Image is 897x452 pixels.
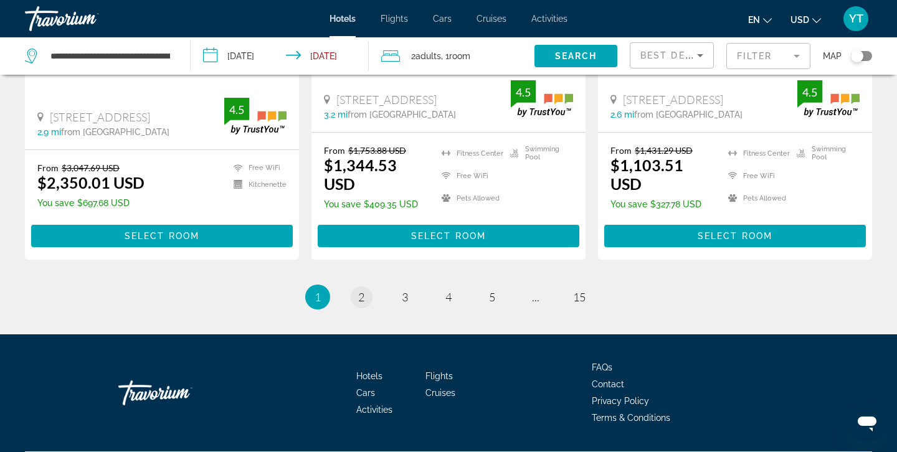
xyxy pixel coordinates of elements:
a: Travorium [25,2,149,35]
ins: $1,344.53 USD [324,156,397,193]
a: Flights [381,14,408,24]
a: Privacy Policy [592,396,649,406]
span: You save [37,198,74,208]
span: ... [532,290,539,304]
img: trustyou-badge.svg [511,80,573,117]
div: 4.5 [797,85,822,100]
li: Swimming Pool [790,145,860,161]
span: Room [449,51,470,61]
a: Contact [592,379,624,389]
li: Free WiFi [435,167,505,184]
span: 2.9 mi [37,127,61,137]
li: Swimming Pool [504,145,573,161]
span: 3 [402,290,408,304]
del: $1,431.29 USD [635,145,693,156]
a: Travorium [118,374,243,412]
span: en [748,15,760,25]
del: $1,753.88 USD [348,145,406,156]
span: 15 [573,290,586,304]
a: Select Room [318,228,579,242]
ins: $1,103.51 USD [610,156,683,193]
span: 5 [489,290,495,304]
span: , 1 [441,47,470,65]
span: Search [555,51,597,61]
li: Pets Allowed [435,190,505,206]
span: From [610,145,632,156]
button: Select Room [31,225,293,247]
span: From [324,145,345,156]
a: Activities [531,14,567,24]
p: $409.35 USD [324,199,426,209]
button: Check-in date: Feb 6, 2026 Check-out date: Feb 13, 2026 [191,37,369,75]
button: Search [534,45,617,67]
div: 4.5 [511,85,536,100]
span: 1 [315,290,321,304]
span: From [37,162,59,173]
a: Cruises [425,388,455,398]
span: [STREET_ADDRESS] [336,93,437,106]
li: Free WiFi [227,162,287,173]
span: You save [324,199,361,209]
nav: Pagination [25,285,872,309]
span: Map [823,47,842,65]
button: Select Room [604,225,866,247]
img: trustyou-badge.svg [224,98,287,134]
button: Change currency [790,11,821,29]
li: Fitness Center [435,145,505,161]
a: Cars [433,14,452,24]
span: [STREET_ADDRESS] [50,110,150,124]
span: from [GEOGRAPHIC_DATA] [61,127,169,137]
button: Toggle map [842,50,872,62]
span: Best Deals [640,50,705,60]
li: Pets Allowed [722,190,791,206]
span: 3.2 mi [324,110,348,120]
button: Filter [726,42,810,70]
span: Hotels [356,371,382,381]
span: from [GEOGRAPHIC_DATA] [634,110,743,120]
p: $327.78 USD [610,199,713,209]
span: USD [790,15,809,25]
mat-select: Sort by [640,48,703,63]
li: Fitness Center [722,145,791,161]
img: trustyou-badge.svg [797,80,860,117]
span: Select Room [411,231,486,241]
span: 2.6 mi [610,110,634,120]
a: Flights [425,371,453,381]
span: Activities [356,405,392,415]
a: Hotels [330,14,356,24]
del: $3,047.69 USD [62,162,120,173]
span: 4 [445,290,452,304]
div: 4.5 [224,102,249,117]
button: Travelers: 2 adults, 0 children [369,37,534,75]
span: Adults [415,51,441,61]
li: Kitchenette [227,179,287,190]
span: from [GEOGRAPHIC_DATA] [348,110,456,120]
li: Free WiFi [722,167,791,184]
span: Terms & Conditions [592,413,670,423]
span: 2 [411,47,441,65]
button: User Menu [840,6,872,32]
span: [STREET_ADDRESS] [623,93,723,106]
iframe: Button to launch messaging window [847,402,887,442]
span: Select Room [698,231,772,241]
span: You save [610,199,647,209]
span: YT [849,12,863,25]
span: 2 [358,290,364,304]
a: FAQs [592,362,612,372]
button: Select Room [318,225,579,247]
a: Cruises [477,14,506,24]
button: Change language [748,11,772,29]
a: Cars [356,388,375,398]
p: $697.68 USD [37,198,145,208]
